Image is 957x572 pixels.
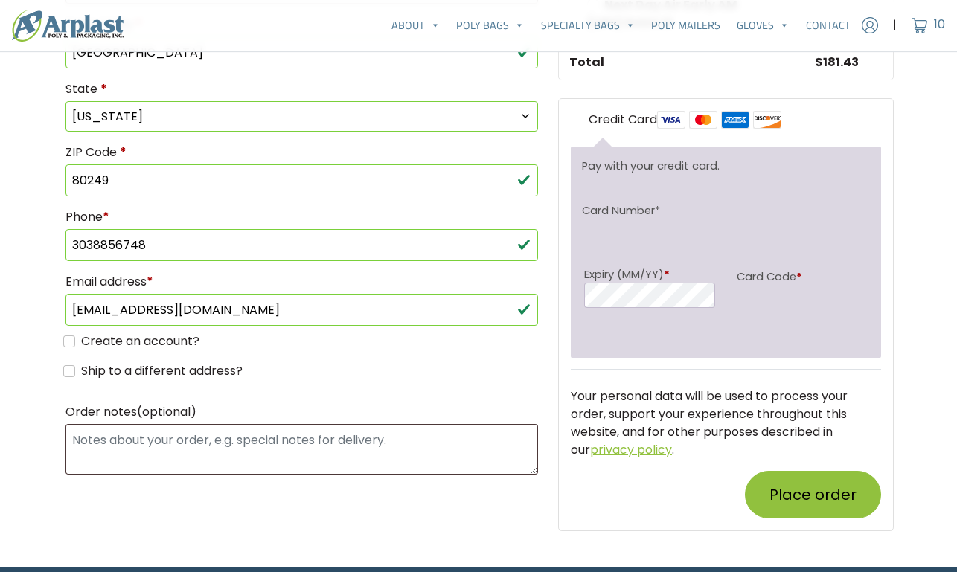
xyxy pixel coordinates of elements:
span: (optional) [137,403,196,420]
a: privacy policy [590,441,672,458]
button: Place order [745,471,881,518]
a: Specialty Bags [533,10,643,40]
a: Poly Mailers [643,10,729,40]
a: Gloves [729,10,797,40]
img: card-logos.png [657,111,781,129]
th: Total [560,46,804,78]
bdi: 181.43 [815,54,859,71]
label: State [65,77,538,101]
label: Ship to a different address? [81,362,243,380]
a: Contact [798,10,859,40]
span: | [893,16,897,34]
a: Poly Bags [448,10,532,40]
img: logo [12,10,124,42]
span: 10 [934,16,945,33]
label: Phone [65,205,538,229]
p: Your personal data will be used to process your order, support your experience throughout this we... [571,388,881,459]
label: ZIP Code [65,141,538,164]
p: Pay with your credit card. [582,158,871,174]
span: Create an account? [81,332,199,350]
label: Card Code [737,266,868,288]
label: Card Number [582,202,660,219]
label: Expiry (MM/YY) [584,266,715,283]
label: Order notes [65,400,538,424]
a: About [383,10,448,40]
label: Credit Card [589,111,781,129]
label: Email address [65,270,538,294]
span: $ [815,54,823,71]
